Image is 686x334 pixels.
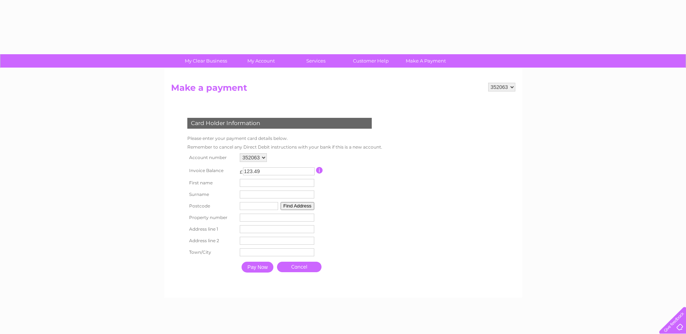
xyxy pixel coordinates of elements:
[186,223,238,235] th: Address line 1
[186,200,238,212] th: Postcode
[186,164,238,177] th: Invoice Balance
[341,54,401,68] a: Customer Help
[277,262,321,272] a: Cancel
[316,167,323,174] input: Information
[281,202,315,210] button: Find Address
[176,54,236,68] a: My Clear Business
[396,54,456,68] a: Make A Payment
[171,83,515,97] h2: Make a payment
[231,54,291,68] a: My Account
[186,235,238,247] th: Address line 2
[186,177,238,189] th: First name
[187,118,372,129] div: Card Holder Information
[242,262,273,273] input: Pay Now
[186,151,238,164] th: Account number
[186,143,384,151] td: Remember to cancel any Direct Debit instructions with your bank if this is a new account.
[240,166,243,175] td: £
[186,247,238,258] th: Town/City
[186,134,384,143] td: Please enter your payment card details below.
[186,189,238,200] th: Surname
[186,212,238,223] th: Property number
[286,54,346,68] a: Services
